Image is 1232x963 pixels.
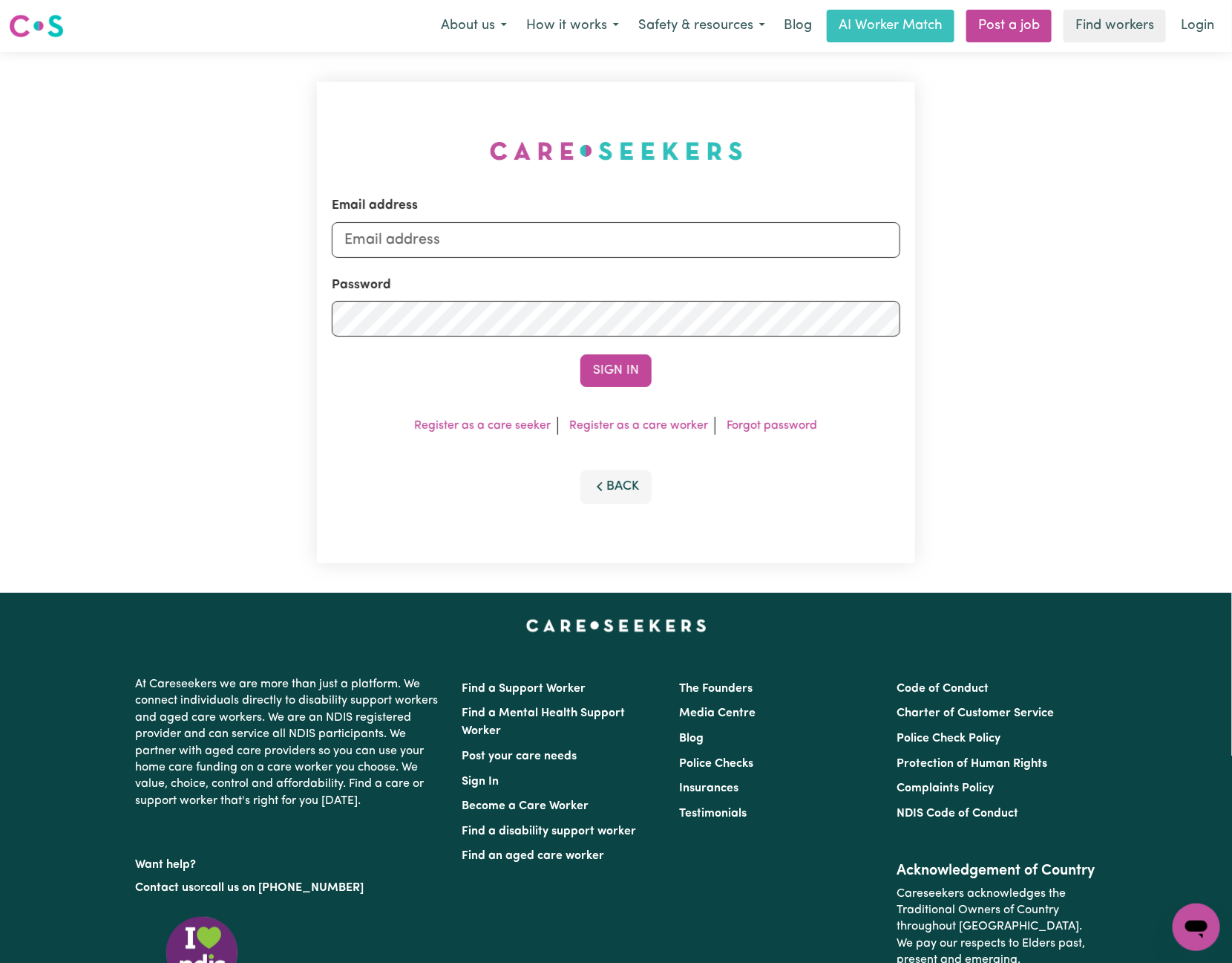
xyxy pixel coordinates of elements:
[462,800,589,812] a: Become a Care Worker
[1064,10,1166,42] a: Find workers
[135,874,444,902] p: or
[897,733,1001,745] a: Police Check Policy
[9,9,64,43] a: Careseekers logo
[679,683,753,695] a: The Founders
[135,670,444,815] p: At Careseekers we are more than just a platform. We connect individuals directly to disability su...
[205,882,364,894] a: call us on [PHONE_NUMBER]
[462,826,636,837] a: Find a disability support worker
[679,782,738,794] a: Insurances
[679,707,756,719] a: Media Centre
[1172,10,1223,42] a: Login
[332,196,418,215] label: Email address
[897,782,995,794] a: Complaints Policy
[517,10,629,42] button: How it works
[462,776,499,788] a: Sign In
[827,10,954,42] a: AI Worker Match
[897,862,1097,880] h2: Acknowledgement of Country
[727,420,818,432] a: Forgot password
[570,420,709,432] a: Register as a care worker
[431,10,517,42] button: About us
[135,851,444,873] p: Want help?
[775,10,821,42] a: Blog
[679,808,747,820] a: Testimonials
[966,10,1052,42] a: Post a job
[462,707,625,737] a: Find a Mental Health Support Worker
[897,683,989,695] a: Code of Conduct
[897,758,1048,770] a: Protection of Human Rights
[526,620,707,632] a: Careseekers home page
[135,882,194,894] a: Contact us
[580,354,652,387] button: Sign In
[629,10,775,42] button: Safety & resources
[462,850,604,862] a: Find an aged care worker
[332,222,900,258] input: Email address
[9,13,64,39] img: Careseekers logo
[462,750,577,762] a: Post your care needs
[580,470,652,503] button: Back
[462,683,586,695] a: Find a Support Worker
[679,733,704,745] a: Blog
[415,420,551,432] a: Register as a care seeker
[332,276,391,295] label: Password
[679,758,753,770] a: Police Checks
[897,808,1019,820] a: NDIS Code of Conduct
[1173,904,1220,951] iframe: Button to launch messaging window
[897,707,1055,719] a: Charter of Customer Service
